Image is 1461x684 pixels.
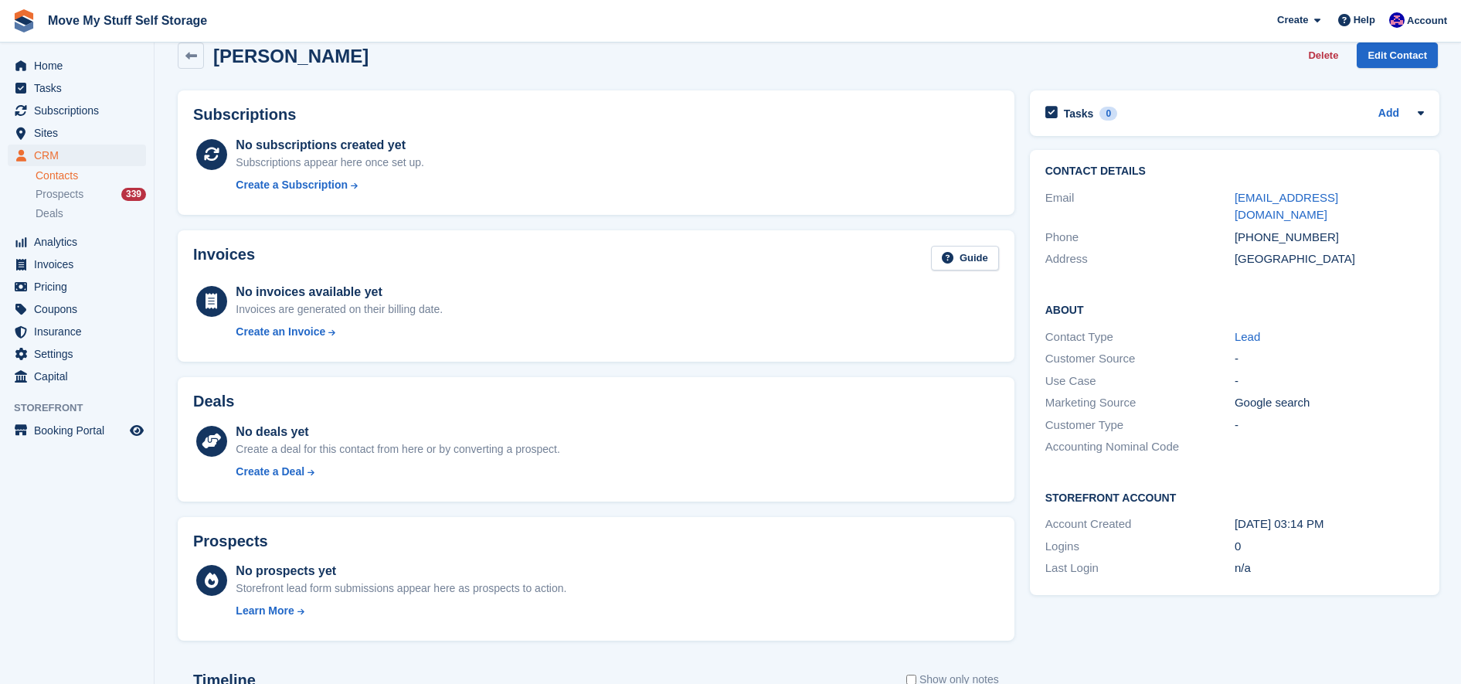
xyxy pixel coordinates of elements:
h2: [PERSON_NAME] [213,46,369,66]
h2: Prospects [193,533,268,550]
span: Insurance [34,321,127,342]
div: Account Created [1045,516,1235,533]
span: Capital [34,366,127,387]
span: Prospects [36,187,83,202]
span: Analytics [34,231,127,253]
h2: Tasks [1064,107,1094,121]
div: Logins [1045,538,1235,556]
h2: Storefront Account [1045,489,1424,505]
a: menu [8,55,146,77]
div: Create a Subscription [236,177,348,193]
a: Prospects 339 [36,186,146,202]
div: No deals yet [236,423,559,441]
div: - [1235,373,1424,390]
div: Phone [1045,229,1235,247]
div: Invoices are generated on their billing date. [236,301,443,318]
button: Delete [1302,43,1344,68]
img: Jade Whetnall [1389,12,1405,28]
h2: Invoices [193,246,255,271]
a: Guide [931,246,999,271]
span: Create [1277,12,1308,28]
a: Deals [36,206,146,222]
span: Booking Portal [34,420,127,441]
div: [PHONE_NUMBER] [1235,229,1424,247]
span: Tasks [34,77,127,99]
span: Deals [36,206,63,221]
span: Invoices [34,254,127,275]
div: Email [1045,189,1235,224]
a: Learn More [236,603,566,619]
span: Storefront [14,400,154,416]
span: Subscriptions [34,100,127,121]
span: Settings [34,343,127,365]
div: Marketing Source [1045,394,1235,412]
a: Create an Invoice [236,324,443,340]
a: menu [8,231,146,253]
a: Edit Contact [1357,43,1438,68]
div: Use Case [1045,373,1235,390]
h2: Subscriptions [193,106,999,124]
span: CRM [34,145,127,166]
div: Customer Source [1045,350,1235,368]
div: 0 [1235,538,1424,556]
div: Storefront lead form submissions appear here as prospects to action. [236,580,566,597]
div: 0 [1099,107,1117,121]
h2: About [1045,301,1424,317]
div: Last Login [1045,560,1235,577]
a: menu [8,254,146,275]
div: Contact Type [1045,328,1235,346]
span: Help [1354,12,1375,28]
div: - [1235,350,1424,368]
div: Subscriptions appear here once set up. [236,155,424,171]
div: Customer Type [1045,417,1235,434]
a: Lead [1235,330,1260,343]
span: Coupons [34,298,127,320]
h2: Contact Details [1045,165,1424,178]
div: No invoices available yet [236,283,443,301]
a: menu [8,100,146,121]
a: Add [1378,105,1399,123]
div: Address [1045,250,1235,268]
span: Home [34,55,127,77]
a: [EMAIL_ADDRESS][DOMAIN_NAME] [1235,191,1338,222]
div: [GEOGRAPHIC_DATA] [1235,250,1424,268]
a: menu [8,298,146,320]
span: Pricing [34,276,127,298]
a: Create a Deal [236,464,559,480]
a: menu [8,366,146,387]
div: Create a deal for this contact from here or by converting a prospect. [236,441,559,458]
span: Sites [34,122,127,144]
span: Account [1407,13,1447,29]
div: No prospects yet [236,562,566,580]
a: menu [8,77,146,99]
div: Create a Deal [236,464,304,480]
img: stora-icon-8386f47178a22dfd0bd8f6a31ec36ba5ce8667c1dd55bd0f319d3a0aa187defe.svg [12,9,36,32]
div: Learn More [236,603,294,619]
a: Create a Subscription [236,177,424,193]
a: Contacts [36,168,146,183]
a: menu [8,343,146,365]
a: Preview store [127,421,146,440]
h2: Deals [193,393,234,410]
div: No subscriptions created yet [236,136,424,155]
div: Google search [1235,394,1424,412]
div: 339 [121,188,146,201]
a: menu [8,122,146,144]
div: - [1235,417,1424,434]
a: menu [8,276,146,298]
div: Create an Invoice [236,324,325,340]
a: menu [8,420,146,441]
div: n/a [1235,560,1424,577]
a: menu [8,321,146,342]
div: [DATE] 03:14 PM [1235,516,1424,533]
a: Move My Stuff Self Storage [42,8,213,33]
div: Accounting Nominal Code [1045,438,1235,456]
a: menu [8,145,146,166]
